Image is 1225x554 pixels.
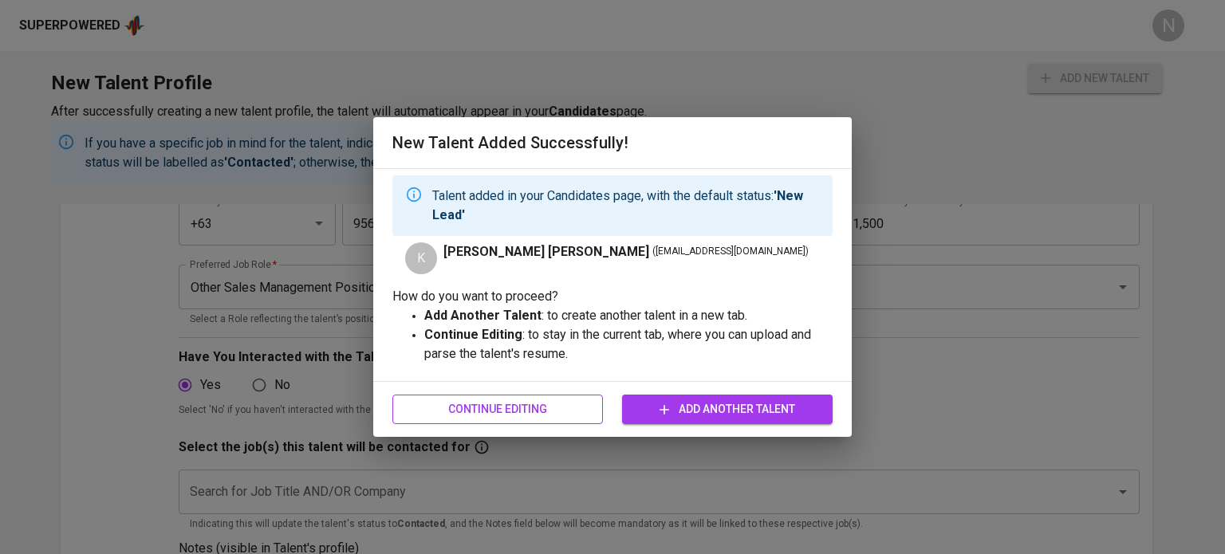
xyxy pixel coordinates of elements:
[392,130,833,155] h6: New Talent Added Successfully!
[424,327,522,342] strong: Continue Editing
[424,308,542,323] strong: Add Another Talent
[622,395,833,424] button: Add Another Talent
[392,287,833,306] p: How do you want to proceed?
[392,395,603,424] button: Continue Editing
[432,187,820,225] p: Talent added in your Candidates page, with the default status:
[635,399,820,419] span: Add Another Talent
[424,306,833,325] p: : to create another talent in a new tab.
[405,399,590,419] span: Continue Editing
[652,244,809,260] span: ( [EMAIL_ADDRESS][DOMAIN_NAME] )
[405,242,437,274] div: K
[424,325,833,363] p: : to stay in the current tab, where you can upload and parse the talent's resume.
[443,242,649,261] span: [PERSON_NAME] [PERSON_NAME]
